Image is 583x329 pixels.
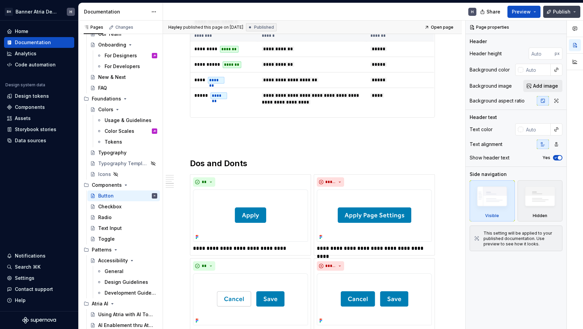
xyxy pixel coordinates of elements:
[518,180,563,221] div: Hidden
[4,102,74,113] a: Components
[512,8,531,15] span: Preview
[422,23,456,32] a: Open page
[193,189,308,242] img: c9e85caa-6e88-4265-97d1-09b1b2f94c61.png
[15,137,46,144] div: Data sources
[94,288,160,298] a: Development Guidelines
[470,114,497,121] div: Header text
[98,160,148,167] div: Typography Template
[98,171,111,178] div: Icons
[523,64,551,76] input: Auto
[487,8,500,15] span: Share
[98,192,114,199] div: Button
[84,8,148,15] div: Documentation
[4,37,74,48] a: Documentation
[153,128,156,134] div: JH
[4,262,74,272] button: Search ⌘K
[4,48,74,59] a: Analytics
[317,273,432,326] img: 7fb2c741-357e-4080-8ac9-8cccd34ce33c.png
[15,28,28,35] div: Home
[470,171,507,178] div: Side navigation
[105,290,156,296] div: Development Guidelines
[4,124,74,135] a: Storybook stories
[22,317,56,324] svg: Supernova Logo
[16,8,59,15] div: Banner Atria Design System
[92,182,122,188] div: Components
[87,72,160,83] a: New & Next
[115,25,133,30] div: Changes
[523,80,562,92] button: Add image
[70,9,72,14] div: H
[5,8,13,16] div: BH
[87,158,160,169] a: Typography Template
[470,83,512,89] div: Background image
[87,212,160,223] a: Radio
[470,50,502,57] div: Header height
[555,51,560,56] p: px
[92,300,108,307] div: Atria AI
[15,286,53,293] div: Contact support
[471,9,474,14] div: H
[105,52,137,59] div: For Designers
[87,201,160,212] a: Checkbox
[533,83,558,89] span: Add image
[105,128,134,134] div: Color Scales
[105,268,123,275] div: General
[470,126,493,133] div: Text color
[105,139,122,145] div: Tokens
[317,189,432,242] img: 350c0b88-7a75-4352-9627-36ec16814a39.png
[98,106,113,113] div: Colors
[87,255,160,266] a: Accessibility
[193,273,308,326] img: c7a06ca6-2bef-409b-b42d-7c9f5e0a6b17.png
[87,39,160,50] a: Onboarding
[1,4,77,19] button: BHBanner Atria Design SystemH
[15,126,56,133] div: Storybook stories
[4,250,74,261] button: Notifications
[81,180,160,190] div: Components
[98,203,121,210] div: Checkbox
[190,158,435,169] h2: Dos and Donts
[470,38,487,45] div: Header
[15,115,31,122] div: Assets
[98,225,122,232] div: Text Input
[153,52,156,59] div: JH
[87,234,160,244] a: Toggle
[529,48,555,60] input: Auto
[553,8,571,15] span: Publish
[94,277,160,288] a: Design Guidelines
[87,147,160,158] a: Typography
[485,213,499,218] div: Visible
[87,169,160,180] a: Icons
[4,91,74,101] a: Design tokens
[507,6,540,18] button: Preview
[92,95,121,102] div: Foundations
[4,113,74,124] a: Assets
[533,213,547,218] div: Hidden
[470,180,515,221] div: Visible
[98,41,126,48] div: Onboarding
[94,115,160,126] a: Usage & Guidelines
[15,297,26,304] div: Help
[98,214,112,221] div: Radio
[105,279,148,286] div: Design Guidelines
[98,74,126,81] div: New & Next
[5,82,45,88] div: Design system data
[4,26,74,37] a: Home
[4,284,74,295] button: Contact support
[94,50,160,61] a: For DesignersJH
[87,83,160,93] a: FAQ
[15,50,36,57] div: Analytics
[98,236,115,242] div: Toggle
[81,244,160,255] div: Patterns
[4,273,74,283] a: Settings
[84,25,103,30] div: Pages
[543,155,550,160] label: Yes
[94,61,160,72] a: For Developers
[15,252,46,259] div: Notifications
[4,135,74,146] a: Data sources
[543,6,580,18] button: Publish
[483,231,558,247] div: This setting will be applied to your published documentation. Use preview to see how it looks.
[98,149,127,156] div: Typography
[94,266,160,277] a: General
[15,264,40,270] div: Search ⌘K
